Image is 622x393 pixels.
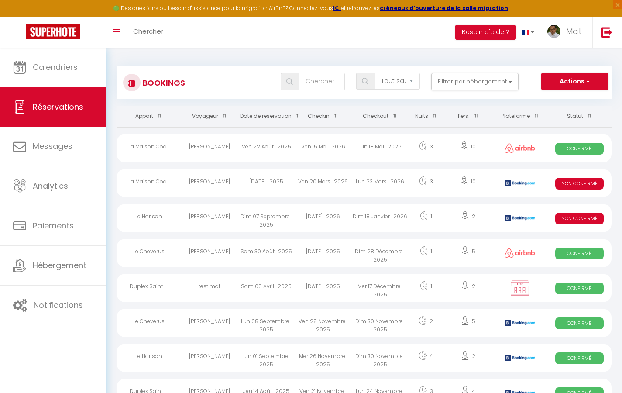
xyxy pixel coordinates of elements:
span: Calendriers [33,62,78,72]
h3: Bookings [141,73,185,93]
span: Analytics [33,180,68,191]
th: Sort by status [547,106,612,127]
span: Notifications [34,300,83,310]
a: Chercher [127,17,170,48]
th: Sort by nights [409,106,443,127]
button: Filtrer par hébergement [431,73,519,90]
input: Chercher [299,73,344,90]
th: Sort by booking date [238,106,295,127]
span: Messages [33,141,72,152]
a: ICI [333,4,341,12]
span: Mat [566,26,581,37]
span: Hébergement [33,260,86,271]
th: Sort by checkout [352,106,409,127]
button: Ouvrir le widget de chat LiveChat [7,3,33,30]
a: créneaux d'ouverture de la salle migration [380,4,508,12]
span: Chercher [133,27,163,36]
button: Besoin d'aide ? [455,25,516,40]
th: Sort by people [443,106,492,127]
th: Sort by guest [181,106,237,127]
a: ... Mat [541,17,592,48]
img: Super Booking [26,24,80,39]
img: ... [547,25,560,38]
span: Paiements [33,220,74,231]
img: logout [601,27,612,38]
th: Sort by rentals [117,106,181,127]
th: Sort by channel [493,106,547,127]
th: Sort by checkin [295,106,351,127]
span: Réservations [33,101,83,112]
button: Actions [541,73,608,90]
